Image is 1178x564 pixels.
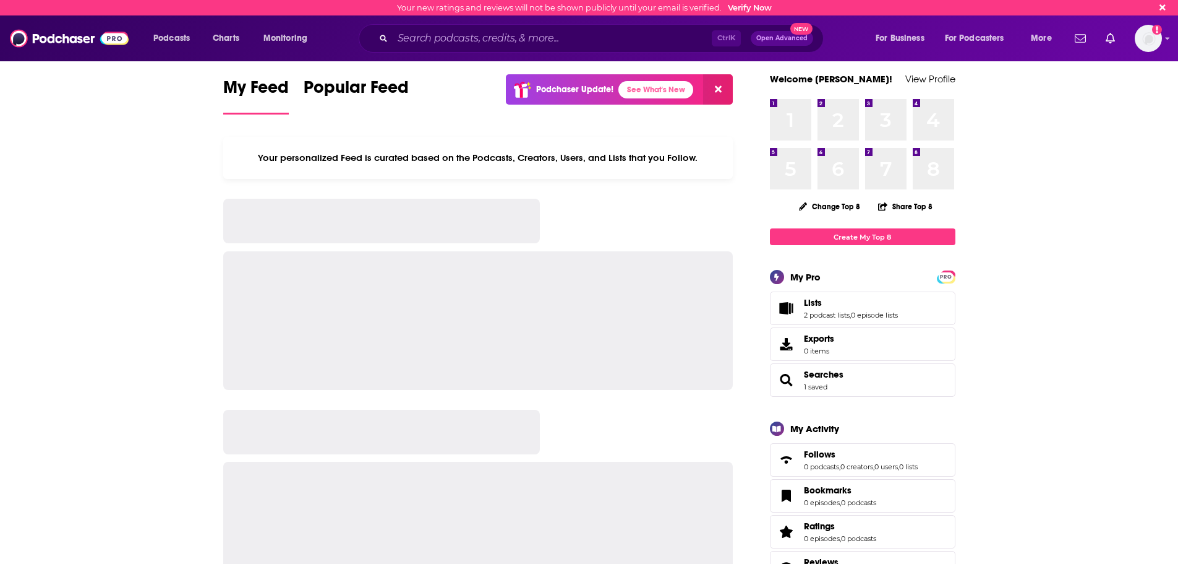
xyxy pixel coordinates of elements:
a: Lists [774,300,799,317]
button: open menu [1022,28,1067,48]
span: Exports [804,333,834,344]
a: Verify Now [728,3,772,12]
a: 0 users [874,462,898,471]
button: Change Top 8 [792,199,868,214]
a: Show notifications dropdown [1070,28,1091,49]
a: Create My Top 8 [770,228,955,245]
button: open menu [867,28,940,48]
div: My Activity [790,423,839,435]
span: Bookmarks [804,485,851,496]
button: open menu [145,28,206,48]
a: Popular Feed [304,77,409,115]
span: Logged in as celadonmarketing [1135,25,1162,52]
span: Monitoring [263,30,307,47]
button: Share Top 8 [877,194,933,219]
span: Exports [774,336,799,353]
span: Charts [213,30,239,47]
a: Bookmarks [804,485,876,496]
div: My Pro [790,271,821,283]
a: Charts [205,28,247,48]
svg: Email not verified [1152,25,1162,35]
span: My Feed [223,77,289,105]
a: Follows [804,449,918,460]
span: 0 items [804,347,834,355]
span: For Business [876,30,924,47]
span: , [840,498,841,507]
span: Follows [770,443,955,477]
a: 2 podcast lists [804,311,850,319]
input: Search podcasts, credits, & more... [393,28,712,48]
p: Podchaser Update! [536,84,613,95]
span: , [840,534,841,543]
a: Ratings [774,523,799,540]
a: 0 episodes [804,498,840,507]
span: Ratings [770,515,955,549]
div: Search podcasts, credits, & more... [370,24,835,53]
span: Bookmarks [770,479,955,513]
div: Your personalized Feed is curated based on the Podcasts, Creators, Users, and Lists that you Follow. [223,137,733,179]
span: Lists [770,292,955,325]
span: Searches [770,363,955,397]
a: Bookmarks [774,487,799,505]
a: View Profile [905,73,955,85]
span: Popular Feed [304,77,409,105]
span: , [873,462,874,471]
a: PRO [939,272,954,281]
span: For Podcasters [945,30,1004,47]
a: 0 podcasts [841,498,876,507]
span: More [1031,30,1052,47]
span: Open Advanced [756,35,808,41]
span: , [839,462,840,471]
span: Ctrl K [712,30,741,46]
button: open menu [255,28,323,48]
a: Searches [774,371,799,389]
a: See What's New [618,81,693,98]
span: , [898,462,899,471]
button: Show profile menu [1135,25,1162,52]
span: Lists [804,297,822,308]
span: Ratings [804,521,835,532]
a: Follows [774,451,799,469]
a: 0 episodes [804,534,840,543]
a: 0 creators [840,462,873,471]
a: Welcome [PERSON_NAME]! [770,73,892,85]
a: My Feed [223,77,289,115]
button: Open AdvancedNew [751,31,813,46]
span: , [850,311,851,319]
a: Searches [804,369,843,380]
a: Show notifications dropdown [1101,28,1120,49]
a: Lists [804,297,898,308]
a: 0 lists [899,462,918,471]
span: New [790,23,813,35]
img: User Profile [1135,25,1162,52]
a: 1 saved [804,383,827,391]
span: Podcasts [153,30,190,47]
a: 0 episode lists [851,311,898,319]
span: Follows [804,449,835,460]
a: Ratings [804,521,876,532]
a: Exports [770,328,955,361]
div: Your new ratings and reviews will not be shown publicly until your email is verified. [397,3,772,12]
img: Podchaser - Follow, Share and Rate Podcasts [10,27,129,50]
a: 0 podcasts [804,462,839,471]
a: 0 podcasts [841,534,876,543]
button: open menu [937,28,1022,48]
